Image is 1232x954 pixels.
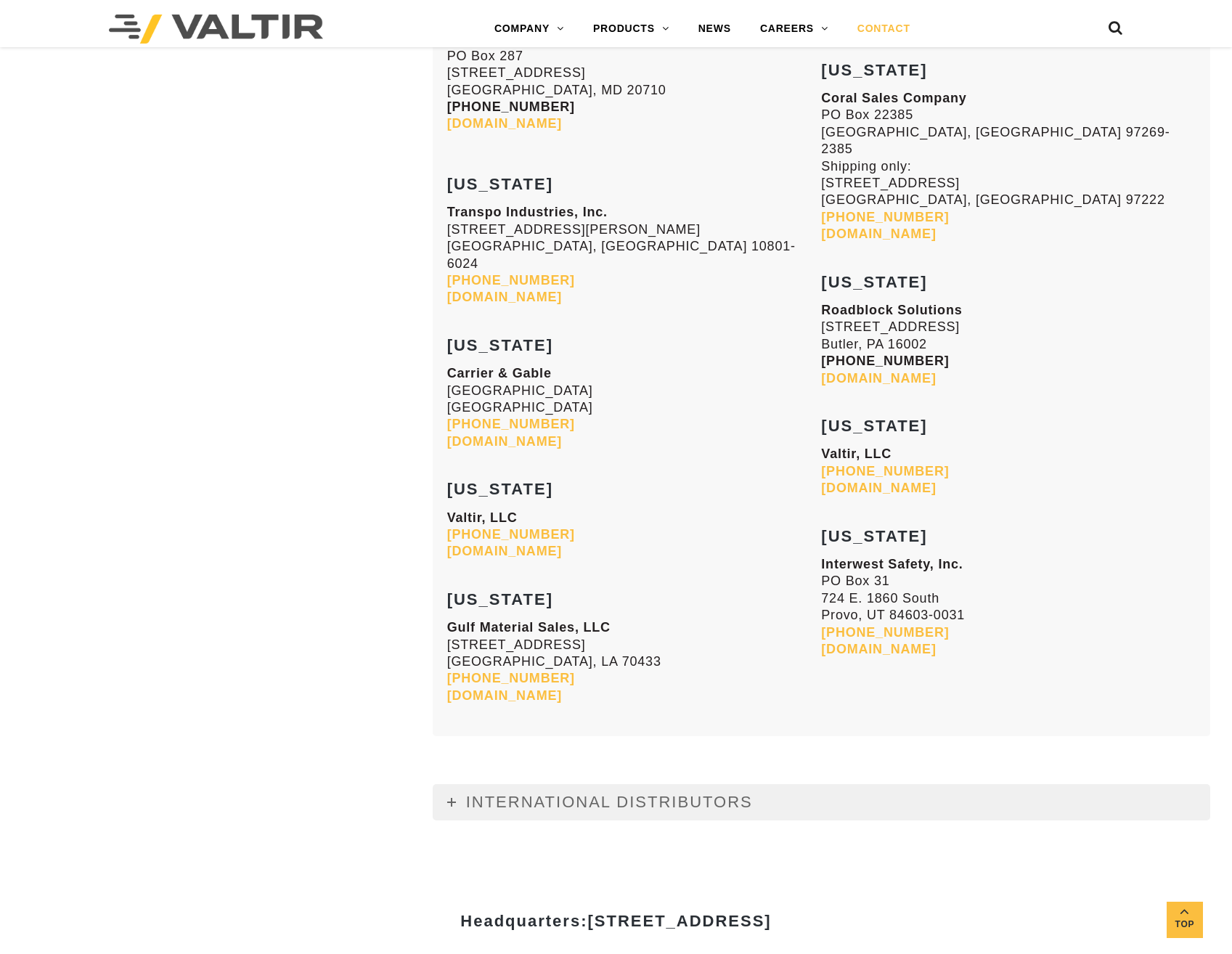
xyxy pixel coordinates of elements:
[821,371,936,386] a: [DOMAIN_NAME]
[447,671,575,685] a: [PHONE_NUMBER]
[447,619,822,704] p: [STREET_ADDRESS] [GEOGRAPHIC_DATA], LA 70433
[821,210,949,224] a: [PHONE_NUMBER]
[447,273,575,288] a: [PHONE_NUMBER]
[821,556,1196,658] p: PO Box 31 724 E. 1860 South Provo, UT 84603-0031
[587,912,771,930] span: [STREET_ADDRESS]
[447,175,553,193] strong: [US_STATE]
[447,620,611,635] strong: Gulf Material Sales, LLC
[447,205,608,219] strong: Transpo Industries, Inc.
[447,510,518,525] strong: Valtir, LLC
[447,417,575,431] a: [PHONE_NUMBER]
[821,273,927,291] strong: [US_STATE]
[746,15,843,44] a: CAREERS
[821,625,949,640] a: [PHONE_NUMBER]
[433,784,1210,820] a: INTERNATIONAL DISTRIBUTORS
[821,642,936,656] a: [DOMAIN_NAME]
[447,480,553,498] strong: [US_STATE]
[821,464,949,478] a: [PHONE_NUMBER]
[821,227,936,241] a: [DOMAIN_NAME]
[447,365,822,450] p: [GEOGRAPHIC_DATA] [GEOGRAPHIC_DATA]
[684,15,746,44] a: NEWS
[821,90,1196,243] p: PO Box 22385 [GEOGRAPHIC_DATA], [GEOGRAPHIC_DATA] 97269-2385 Shipping only: [STREET_ADDRESS] [GEO...
[447,434,562,449] a: [DOMAIN_NAME]
[447,527,575,542] a: [PHONE_NUMBER]
[821,557,963,571] strong: Interwest Safety, Inc.
[466,793,753,811] span: INTERNATIONAL DISTRIBUTORS
[843,15,925,44] a: CONTACT
[447,544,562,558] a: [DOMAIN_NAME]
[447,204,822,306] p: [STREET_ADDRESS][PERSON_NAME] [GEOGRAPHIC_DATA], [GEOGRAPHIC_DATA] 10801-6024
[109,15,323,44] img: Valtir
[821,91,966,105] strong: Coral Sales Company
[447,366,552,380] strong: Carrier & Gable
[821,417,927,435] strong: [US_STATE]
[1167,916,1203,933] span: Top
[821,354,949,385] strong: [PHONE_NUMBER]
[821,303,962,317] strong: Roadblock Solutions
[447,688,562,703] a: [DOMAIN_NAME]
[447,336,553,354] strong: [US_STATE]
[460,912,771,930] strong: Headquarters:
[447,116,562,131] a: [DOMAIN_NAME]
[821,61,927,79] strong: [US_STATE]
[447,99,575,114] strong: [PHONE_NUMBER]
[821,302,1196,387] p: [STREET_ADDRESS] Butler, PA 16002
[579,15,684,44] a: PRODUCTS
[1167,902,1203,938] a: Top
[821,527,927,545] strong: [US_STATE]
[821,481,936,495] a: [DOMAIN_NAME]
[447,290,562,304] a: [DOMAIN_NAME]
[447,590,553,608] strong: [US_STATE]
[821,447,892,461] strong: Valtir, LLC
[480,15,579,44] a: COMPANY
[447,30,822,132] p: PO Box 287 [STREET_ADDRESS] [GEOGRAPHIC_DATA], MD 20710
